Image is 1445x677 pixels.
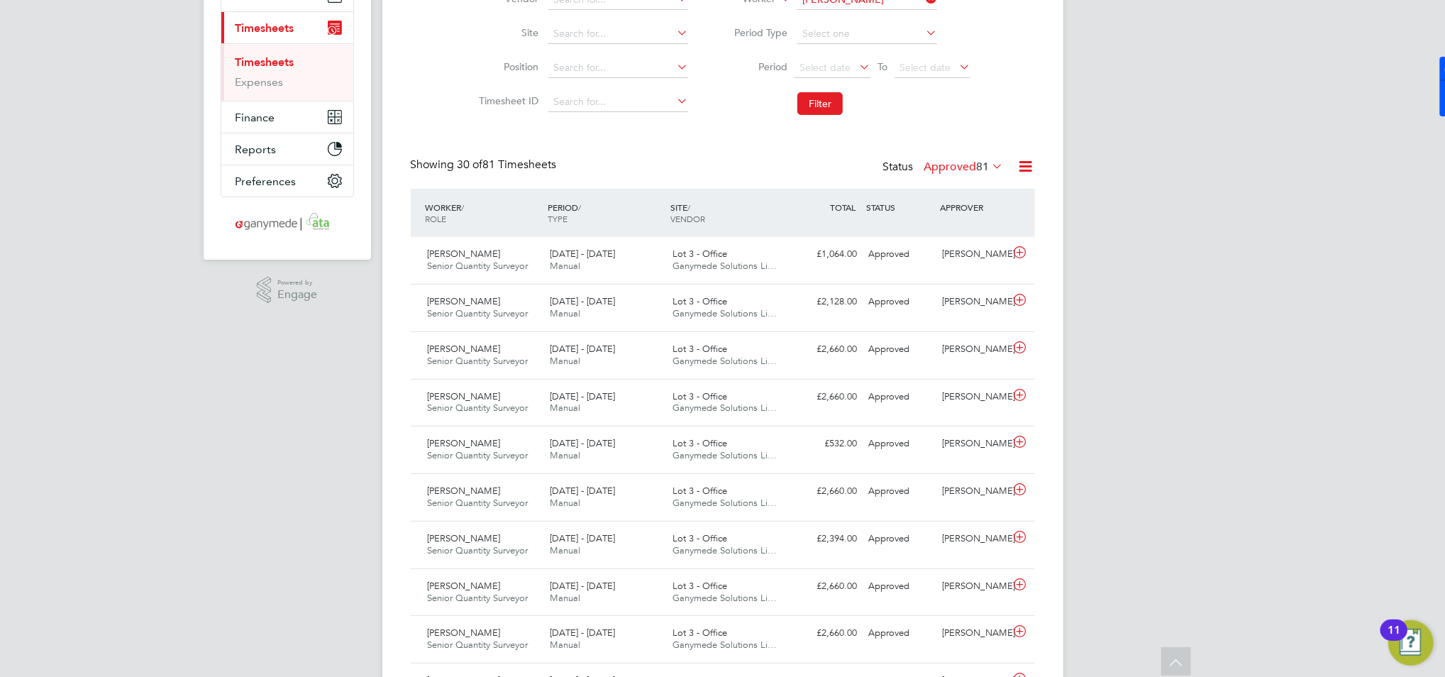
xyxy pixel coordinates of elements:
[221,133,353,165] button: Reports
[672,592,777,604] span: Ganymede Solutions Li…
[883,158,1007,177] div: Status
[790,290,863,314] div: £2,128.00
[236,143,277,156] span: Reports
[863,575,937,598] div: Approved
[724,60,787,73] label: Period
[790,385,863,409] div: £2,660.00
[790,527,863,551] div: £2,394.00
[428,580,501,592] span: [PERSON_NAME]
[687,202,690,213] span: /
[1388,620,1434,666] button: Open Resource Center, 11 new notifications
[277,277,317,289] span: Powered by
[672,532,727,544] span: Lot 3 - Office
[458,158,483,172] span: 30 of
[672,355,777,367] span: Ganymede Solutions Li…
[428,260,528,272] span: Senior Quantity Surveyor
[578,202,581,213] span: /
[790,432,863,456] div: £532.00
[899,61,951,74] span: Select date
[936,575,1010,598] div: [PERSON_NAME]
[790,575,863,598] div: £2,660.00
[221,101,353,133] button: Finance
[550,497,580,509] span: Manual
[236,21,294,35] span: Timesheets
[428,497,528,509] span: Senior Quantity Surveyor
[428,390,501,402] span: [PERSON_NAME]
[863,290,937,314] div: Approved
[672,449,777,461] span: Ganymede Solutions Li…
[790,480,863,503] div: £2,660.00
[428,248,501,260] span: [PERSON_NAME]
[924,160,1004,174] label: Approved
[428,544,528,556] span: Senior Quantity Surveyor
[236,111,275,124] span: Finance
[221,165,353,197] button: Preferences
[672,639,777,651] span: Ganymede Solutions Li…
[411,158,560,172] div: Showing
[863,432,937,456] div: Approved
[672,485,727,497] span: Lot 3 - Office
[428,437,501,449] span: [PERSON_NAME]
[936,527,1010,551] div: [PERSON_NAME]
[550,639,580,651] span: Manual
[672,437,727,449] span: Lot 3 - Office
[475,26,538,39] label: Site
[236,175,297,188] span: Preferences
[672,497,777,509] span: Ganymede Solutions Li…
[550,355,580,367] span: Manual
[936,338,1010,361] div: [PERSON_NAME]
[458,158,557,172] span: 81 Timesheets
[936,480,1010,503] div: [PERSON_NAME]
[475,94,538,107] label: Timesheet ID
[428,485,501,497] span: [PERSON_NAME]
[231,211,343,234] img: ganymedesolutions-logo-retina.png
[977,160,990,174] span: 81
[550,449,580,461] span: Manual
[550,343,615,355] span: [DATE] - [DATE]
[428,355,528,367] span: Senior Quantity Surveyor
[548,92,688,112] input: Search for...
[936,194,1010,220] div: APPROVER
[221,43,353,101] div: Timesheets
[672,295,727,307] span: Lot 3 - Office
[672,627,727,639] span: Lot 3 - Office
[257,277,317,304] a: Powered byEngage
[831,202,856,213] span: TOTAL
[550,260,580,272] span: Manual
[863,194,937,220] div: STATUS
[236,75,284,89] a: Expenses
[422,194,545,231] div: WORKER
[475,60,538,73] label: Position
[550,402,580,414] span: Manual
[550,295,615,307] span: [DATE] - [DATE]
[863,243,937,266] div: Approved
[550,592,580,604] span: Manual
[672,307,777,319] span: Ganymede Solutions Li…
[544,194,667,231] div: PERIOD
[550,544,580,556] span: Manual
[550,485,615,497] span: [DATE] - [DATE]
[221,12,353,43] button: Timesheets
[550,580,615,592] span: [DATE] - [DATE]
[936,432,1010,456] div: [PERSON_NAME]
[550,627,615,639] span: [DATE] - [DATE]
[550,248,615,260] span: [DATE] - [DATE]
[428,295,501,307] span: [PERSON_NAME]
[672,544,777,556] span: Ganymede Solutions Li…
[428,532,501,544] span: [PERSON_NAME]
[863,480,937,503] div: Approved
[672,260,777,272] span: Ganymede Solutions Li…
[221,211,354,234] a: Go to home page
[863,385,937,409] div: Approved
[936,243,1010,266] div: [PERSON_NAME]
[863,338,937,361] div: Approved
[548,213,568,224] span: TYPE
[428,402,528,414] span: Senior Quantity Surveyor
[277,289,317,301] span: Engage
[428,639,528,651] span: Senior Quantity Surveyor
[236,55,294,69] a: Timesheets
[548,24,688,44] input: Search for...
[428,627,501,639] span: [PERSON_NAME]
[550,390,615,402] span: [DATE] - [DATE]
[672,402,777,414] span: Ganymede Solutions Li…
